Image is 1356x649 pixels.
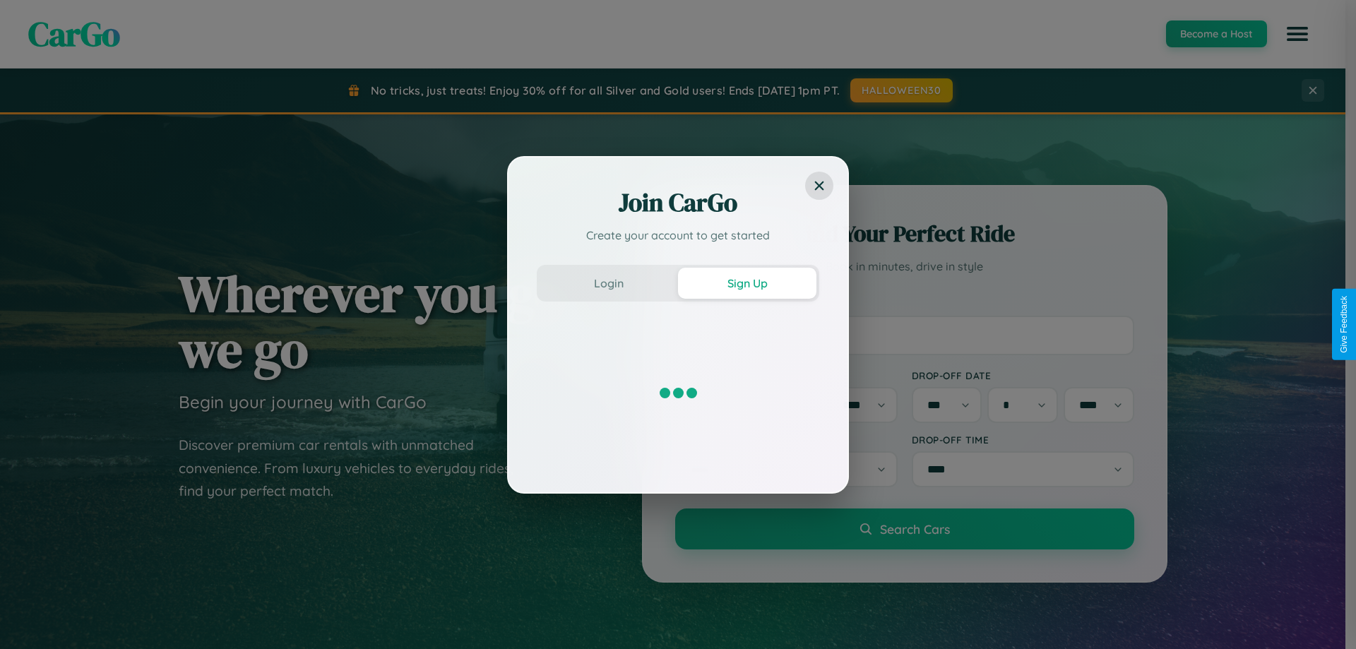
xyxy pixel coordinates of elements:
p: Create your account to get started [537,227,819,244]
iframe: Intercom live chat [14,601,48,635]
div: Give Feedback [1339,296,1349,353]
button: Login [540,268,678,299]
h2: Join CarGo [537,186,819,220]
button: Sign Up [678,268,816,299]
